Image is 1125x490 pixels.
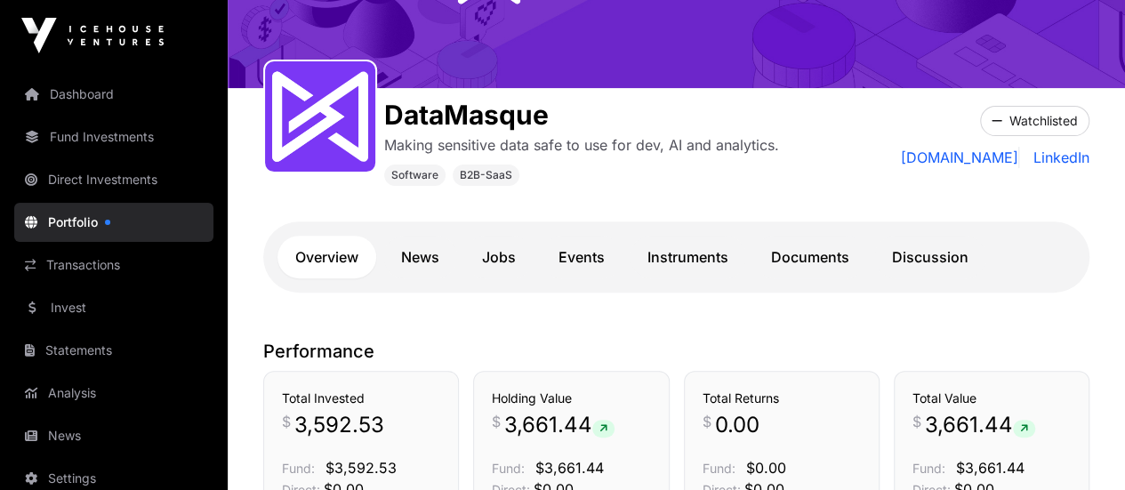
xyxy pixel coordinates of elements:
a: Overview [277,236,376,278]
span: Fund: [492,461,525,476]
h1: DataMasque [384,99,779,131]
p: Performance [263,339,1089,364]
a: [DOMAIN_NAME] [901,147,1019,168]
p: Making sensitive data safe to use for dev, AI and analytics. [384,134,779,156]
span: $0.00 [746,459,786,477]
a: LinkedIn [1026,147,1089,168]
span: 3,661.44 [504,411,615,439]
a: Fund Investments [14,117,213,157]
span: $ [282,411,291,432]
nav: Tabs [277,236,1075,278]
a: Analysis [14,374,213,413]
a: Jobs [464,236,534,278]
button: Watchlisted [980,106,1089,136]
span: Fund: [703,461,735,476]
a: Dashboard [14,75,213,114]
img: Datamasque-Icon.svg [272,68,368,165]
span: $3,592.53 [325,459,397,477]
h3: Total Value [912,390,1071,407]
span: 0.00 [715,411,759,439]
a: Instruments [630,236,746,278]
span: $3,661.44 [535,459,604,477]
h3: Total Invested [282,390,440,407]
a: Events [541,236,623,278]
img: Icehouse Ventures Logo [21,18,164,53]
a: Discussion [874,236,986,278]
a: News [383,236,457,278]
iframe: Chat Widget [1036,405,1125,490]
a: Portfolio [14,203,213,242]
a: Transactions [14,245,213,285]
span: 3,592.53 [294,411,384,439]
a: News [14,416,213,455]
h3: Holding Value [492,390,650,407]
span: $3,661.44 [956,459,1025,477]
a: Statements [14,331,213,370]
span: Fund: [282,461,315,476]
a: Documents [753,236,867,278]
span: $ [912,411,921,432]
span: $ [492,411,501,432]
a: Direct Investments [14,160,213,199]
a: Invest [14,288,213,327]
span: Software [391,168,438,182]
h3: Total Returns [703,390,861,407]
span: 3,661.44 [925,411,1035,439]
span: Fund: [912,461,945,476]
span: $ [703,411,711,432]
span: B2B-SaaS [460,168,512,182]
